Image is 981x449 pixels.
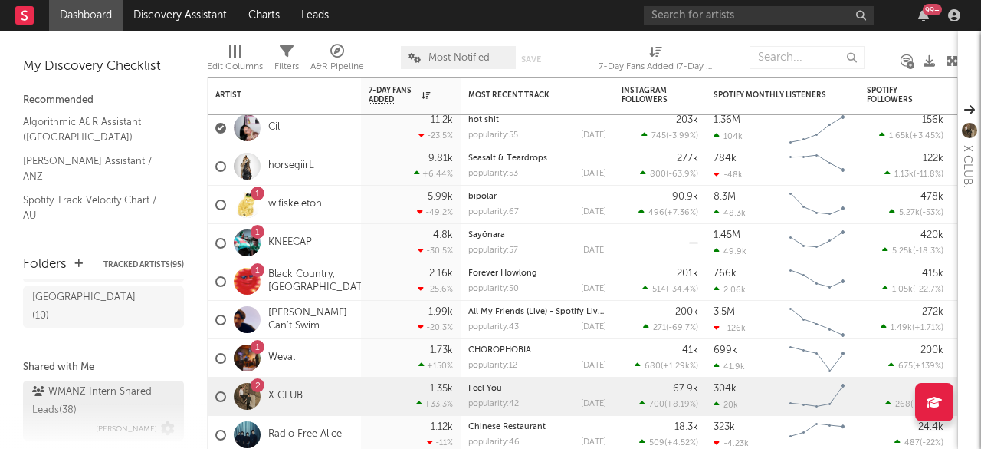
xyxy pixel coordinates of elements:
div: ( ) [889,207,943,217]
div: [GEOGRAPHIC_DATA] ( 10 ) [32,289,140,325]
a: Radio Free Alice [268,428,342,441]
span: +1.29k % [663,362,696,371]
div: WMANZ Intern Shared Leads ( 38 ) [32,383,171,420]
div: -25.6 % [418,284,453,294]
div: 67.9k [673,384,698,394]
div: Instagram Followers [622,86,675,104]
span: 1.65k [889,132,910,140]
button: Save [521,55,541,64]
div: popularity: 46 [468,438,520,447]
span: -11.8 % [916,170,941,179]
div: popularity: 12 [468,362,517,370]
span: 5.25k [892,247,913,256]
span: +139 % [915,362,941,371]
svg: Chart title [783,301,851,339]
button: Tracked Artists(95) [103,261,184,269]
div: 49.9k [714,246,746,256]
div: 203k [676,115,698,125]
span: 5.27k [899,209,920,217]
div: popularity: 42 [468,400,519,408]
div: 8.3M [714,192,736,202]
div: 99 + [923,4,942,15]
div: ( ) [879,130,943,140]
div: 699k [714,345,737,355]
div: 11.2k [431,115,453,125]
span: 514 [652,286,666,294]
div: Recommended [23,91,184,110]
div: Seasalt & Teardrops [468,154,606,163]
span: -34.4 % [668,286,696,294]
input: Search for artists [644,6,874,25]
div: +150 % [418,361,453,371]
div: 304k [714,384,737,394]
div: 9.81k [428,154,453,163]
a: All My Friends (Live) - Spotify Live Room [468,308,628,316]
div: 41.9k [714,362,745,371]
span: -63.9 % [668,170,696,179]
a: hot shit [468,116,499,124]
div: 20k [714,400,738,410]
span: +7.36 % [667,209,696,217]
span: 680 [645,362,661,371]
span: +14.5 % [913,401,941,409]
div: ( ) [639,399,698,409]
div: 1.45M [714,230,740,240]
div: [DATE] [581,323,606,332]
a: Algorithmic A&R Assistant ([GEOGRAPHIC_DATA]) [23,114,169,145]
div: [DATE] [581,362,606,370]
div: ( ) [635,361,698,371]
div: ( ) [638,207,698,217]
span: +4.52 % [667,439,696,447]
div: -48k [714,170,743,180]
div: popularity: 67 [468,208,519,216]
div: popularity: 53 [468,170,518,178]
div: 7-Day Fans Added (7-Day Fans Added) [599,38,714,83]
div: -126k [714,323,746,333]
div: 1.99k [428,307,453,317]
div: 24.4k [918,422,943,432]
div: CHOROPHOBIA [468,346,606,355]
svg: Chart title [783,378,851,416]
div: [DATE] [581,400,606,408]
div: ( ) [885,399,943,409]
a: [PERSON_NAME] Assistant / ANZ [23,153,169,184]
div: hot shit [468,116,606,124]
div: [DATE] [581,208,606,216]
div: [DATE] [581,285,606,293]
a: KNEECAP [268,236,312,249]
div: 7-Day Fans Added (7-Day Fans Added) [599,58,714,76]
div: [DATE] [581,246,606,255]
div: ( ) [640,169,698,179]
a: horsegiirL [268,160,314,173]
span: 268 [895,401,910,409]
a: bipolar [468,193,497,201]
div: Filters [274,38,299,83]
div: 104k [714,131,743,141]
span: +1.71 % [914,324,941,332]
div: 1.35k [430,384,453,394]
div: +33.3 % [416,399,453,409]
div: Spotify Followers [867,86,920,104]
a: [PERSON_NAME] Can't Swim [268,307,353,333]
svg: Chart title [783,186,851,224]
a: Sayōnara [468,231,505,239]
span: [PERSON_NAME] [96,420,157,438]
div: Forever Howlong [468,269,606,278]
a: CHOROPHOBIA [468,346,531,355]
div: Chinese Restaurant [468,423,606,431]
div: popularity: 43 [468,323,519,332]
div: Artist [215,91,330,100]
div: 41k [682,345,698,355]
div: 122k [923,154,943,163]
div: ( ) [882,246,943,256]
div: popularity: 57 [468,246,518,255]
div: 4.8k [433,230,453,240]
div: -20.3 % [418,322,453,332]
a: Spotify Track Velocity Chart / AU [23,192,169,223]
div: Spotify Monthly Listeners [714,91,828,100]
div: Folders [23,256,67,274]
span: 745 [651,132,666,140]
div: 784k [714,154,737,163]
span: 1.49k [891,324,912,332]
div: ( ) [641,130,698,140]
